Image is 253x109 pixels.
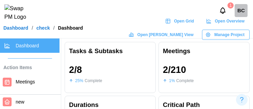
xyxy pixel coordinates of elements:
[16,79,35,84] span: Meetings
[202,16,250,26] a: Open Overview
[16,43,39,48] span: Dashboard
[53,26,55,30] div: /
[169,78,175,84] div: 1 %
[125,30,199,40] a: Open [PERSON_NAME] View
[227,2,234,9] div: 1
[235,4,248,17] a: Billing check
[217,5,229,16] button: Notifications
[176,78,193,84] div: Complete
[75,78,83,84] div: 25 %
[137,30,193,40] span: Open [PERSON_NAME] View
[163,46,245,56] div: Meetings
[69,46,151,56] div: Tasks & Subtasks
[214,30,244,40] span: Manage Project
[58,26,83,30] div: Dashboard
[235,4,248,17] div: BC
[85,78,102,84] div: Complete
[16,99,24,105] span: new
[202,30,250,40] button: Manage Project
[174,16,194,26] span: Open Grid
[215,16,244,26] span: Open Overview
[4,4,32,21] img: Swap PM Logo
[32,26,33,30] div: /
[36,26,50,30] a: check
[162,16,199,26] a: Open Grid
[163,65,186,75] div: 2 / 210
[69,65,82,75] div: 2 / 8
[3,26,28,30] a: Dashboard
